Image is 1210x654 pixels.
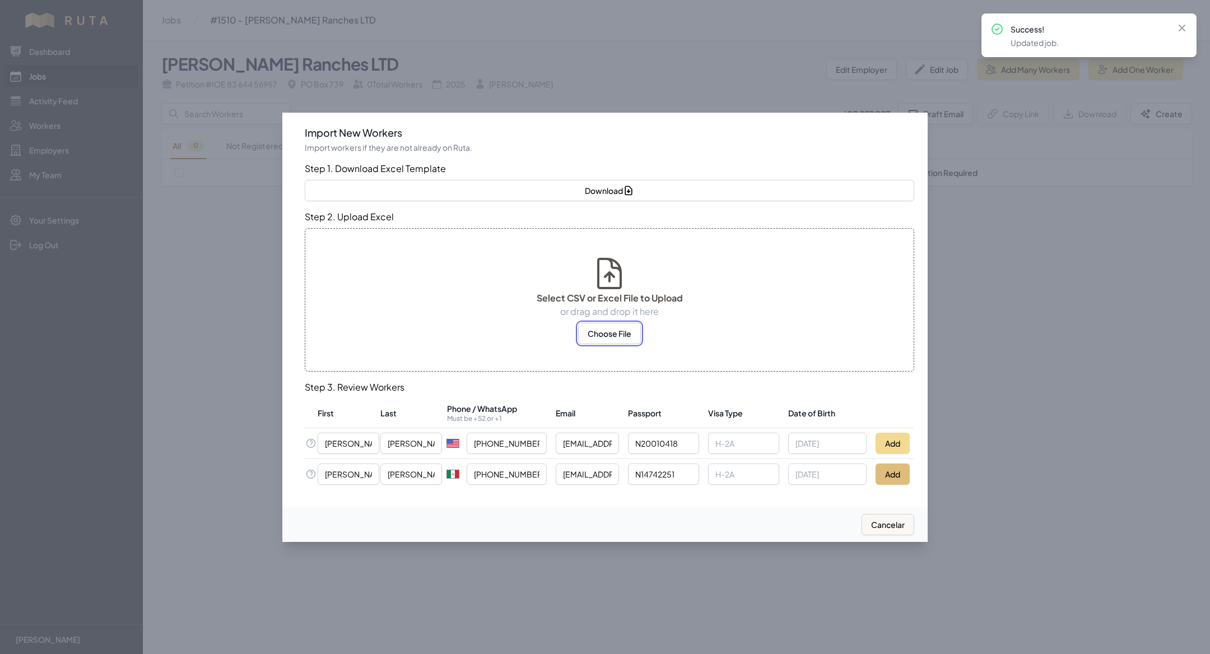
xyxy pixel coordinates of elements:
[443,398,551,428] th: Phone / WhatsApp
[467,433,547,454] input: Enter phone number
[537,291,683,305] p: Select CSV or Excel File to Upload
[578,323,641,344] button: Choose File
[467,463,547,485] input: Enter phone number
[305,381,914,394] h3: Step 3. Review Workers
[1011,37,1167,48] p: Updated job.
[537,305,683,318] p: or drag and drop it here
[380,398,443,428] th: Last
[1011,24,1167,35] p: Success!
[876,433,910,454] button: Add
[305,180,914,201] button: Download
[317,398,380,428] th: First
[305,142,914,153] p: Import workers if they are not already on Ruta.
[876,463,910,485] button: Add
[862,514,914,535] button: Cancelar
[305,126,914,140] h3: Import New Workers
[784,398,871,428] th: Date of Birth
[623,398,704,428] th: Passport
[551,398,623,428] th: Email
[305,210,914,224] h3: Step 2. Upload Excel
[447,414,547,423] p: Must be +52 or +1
[305,162,914,175] h3: Step 1. Download Excel Template
[704,398,784,428] th: Visa Type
